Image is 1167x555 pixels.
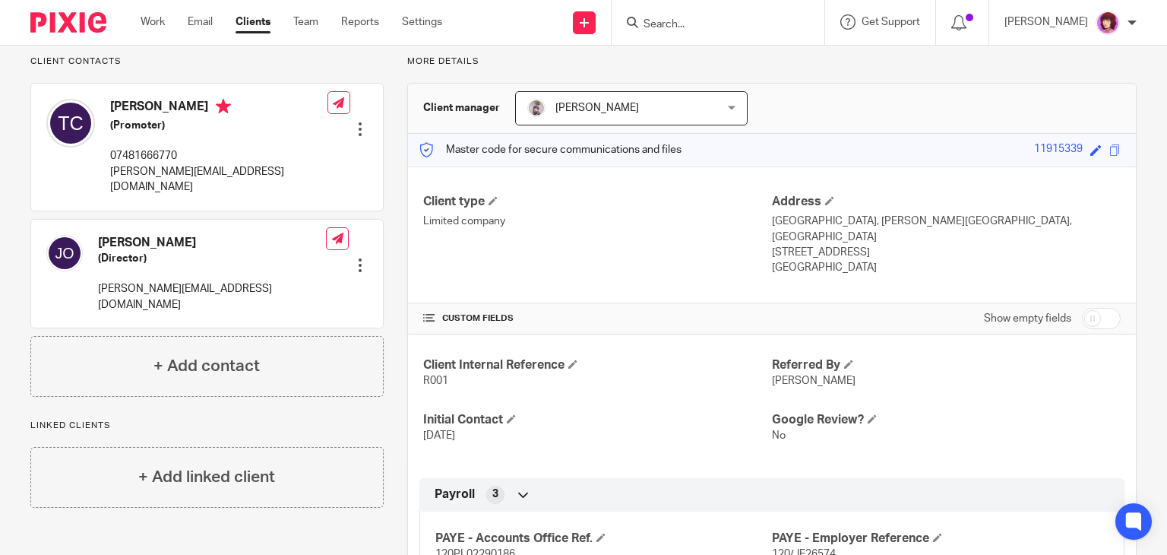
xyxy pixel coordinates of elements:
a: Team [293,14,318,30]
input: Search [642,18,779,32]
span: R001 [423,376,448,386]
h4: CUSTOM FIELDS [423,312,772,325]
p: [GEOGRAPHIC_DATA] [772,260,1121,275]
h4: Client Internal Reference [423,357,772,373]
img: Emma%20M%20Purple.png [1096,11,1120,35]
h4: PAYE - Accounts Office Ref. [435,531,772,547]
p: 07481666770 [110,148,327,163]
i: Primary [216,99,231,114]
p: Linked clients [30,420,384,432]
img: svg%3E [46,99,95,147]
img: Pixie [30,12,106,33]
h4: PAYE - Employer Reference [772,531,1108,547]
h5: (Director) [98,251,326,266]
span: No [772,430,786,441]
h4: Client type [423,194,772,210]
h4: + Add contact [153,354,260,378]
span: Payroll [435,487,475,503]
label: Show empty fields [984,311,1071,326]
span: [PERSON_NAME] [772,376,855,386]
h3: Client manager [423,100,500,116]
h4: [PERSON_NAME] [110,99,327,118]
span: Get Support [862,17,920,27]
a: Settings [402,14,442,30]
p: [STREET_ADDRESS] [772,245,1121,260]
a: Reports [341,14,379,30]
p: More details [407,55,1137,68]
img: DBTieDye.jpg [527,99,546,117]
img: svg%3E [46,235,83,271]
h4: Address [772,194,1121,210]
p: [GEOGRAPHIC_DATA], [PERSON_NAME][GEOGRAPHIC_DATA], [GEOGRAPHIC_DATA] [772,214,1121,245]
p: Master code for secure communications and files [419,142,682,157]
div: 11915339 [1034,141,1083,159]
span: [PERSON_NAME] [555,103,639,113]
h4: [PERSON_NAME] [98,235,326,251]
h4: + Add linked client [138,465,275,489]
h5: (Promoter) [110,118,327,133]
p: [PERSON_NAME][EMAIL_ADDRESS][DOMAIN_NAME] [110,164,327,195]
p: [PERSON_NAME][EMAIL_ADDRESS][DOMAIN_NAME] [98,281,326,312]
span: 3 [492,487,498,502]
span: [DATE] [423,430,455,441]
p: Client contacts [30,55,384,68]
h4: Google Review? [772,412,1121,428]
p: Limited company [423,214,772,229]
p: [PERSON_NAME] [1004,14,1088,30]
h4: Initial Contact [423,412,772,428]
a: Clients [236,14,270,30]
a: Work [141,14,165,30]
h4: Referred By [772,357,1121,373]
a: Email [188,14,213,30]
